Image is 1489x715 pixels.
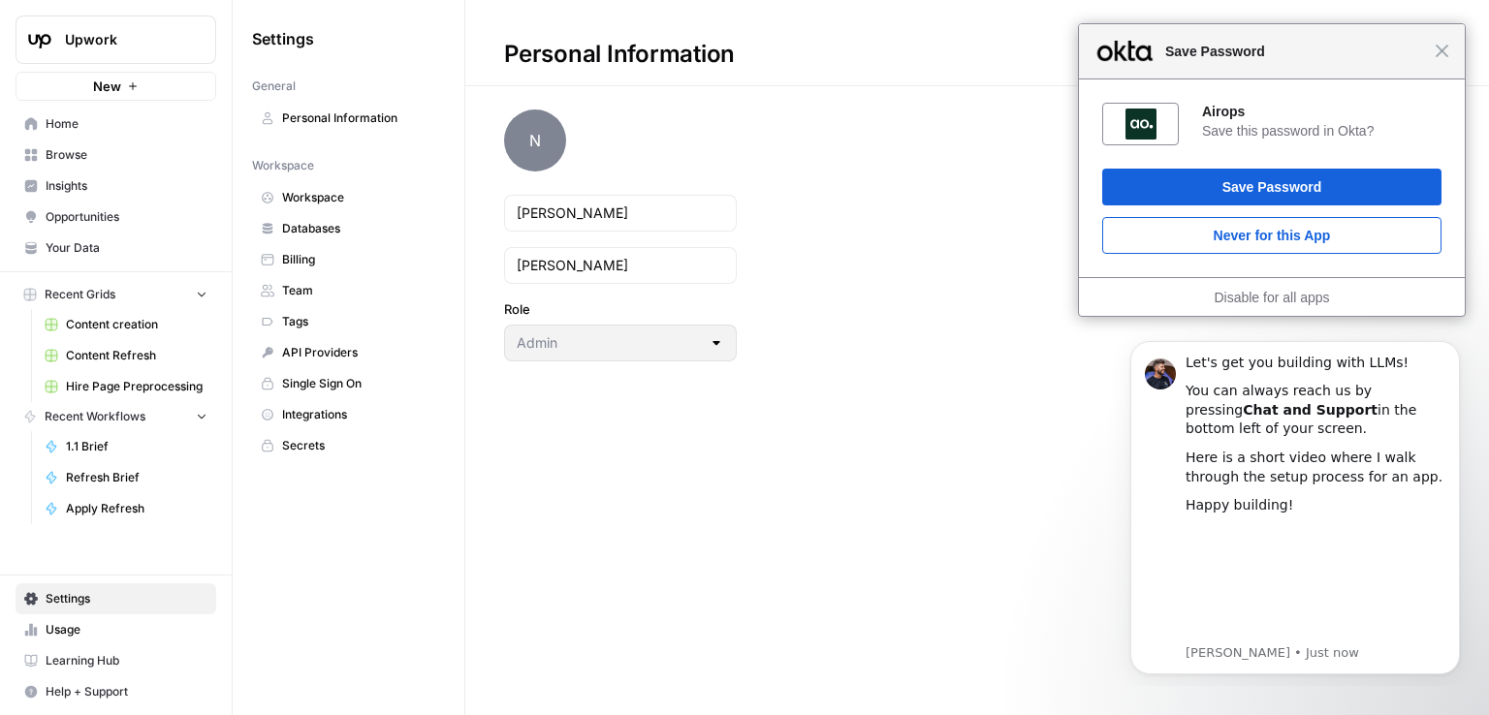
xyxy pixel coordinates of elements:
span: Settings [46,590,207,607]
a: Tags [252,306,445,337]
span: Browse [46,146,207,164]
img: yT6gqQAAAAGSURBVAMAcz8RspZpNwEAAAAASUVORK5CYII= [1125,109,1156,140]
span: Workspace [252,157,314,174]
span: Close [1435,44,1449,58]
span: Billing [282,251,436,268]
a: 1.1 Brief [36,431,216,462]
span: Recent Grids [45,286,115,303]
span: Apply Refresh [66,500,207,517]
span: Home [46,115,207,133]
span: Single Sign On [282,375,436,392]
a: Content Refresh [36,340,216,371]
button: New [16,72,216,101]
a: Refresh Brief [36,462,216,493]
span: Integrations [282,406,436,423]
a: Learning Hub [16,645,216,676]
p: Message from Steven, sent Just now [84,321,344,338]
span: Help + Support [46,683,207,700]
div: Save this password in Okta? [1202,122,1441,140]
span: Insights [46,177,207,195]
a: Hire Page Preprocessing [36,371,216,402]
a: Your Data [16,233,216,264]
a: Browse [16,140,216,171]
span: Team [282,282,436,299]
a: Usage [16,614,216,645]
button: Save Password [1102,169,1441,205]
span: Opportunities [46,208,207,226]
span: Secrets [282,437,436,454]
span: Personal Information [282,109,436,127]
a: Home [16,109,216,140]
button: Workspace: Upwork [16,16,216,64]
iframe: Intercom notifications message [1101,324,1489,686]
button: Recent Grids [16,280,216,309]
span: Save Password [1156,40,1435,63]
span: Content Refresh [66,347,207,364]
span: Usage [46,621,207,638]
a: Secrets [252,430,445,461]
a: Apply Refresh [36,493,216,524]
span: New [93,77,121,96]
div: Airops [1202,103,1441,120]
a: Personal Information [252,103,445,134]
span: N [504,109,566,171]
span: Refresh Brief [66,469,207,486]
a: Integrations [252,399,445,430]
span: Learning Hub [46,652,207,669]
span: 1.1 Brief [66,438,207,455]
div: Personal Information [465,39,774,70]
span: Content creation [66,316,207,333]
span: Upwork [65,30,182,49]
a: Single Sign On [252,368,445,399]
span: Hire Page Preprocessing [66,378,207,395]
a: Content creation [36,309,216,340]
label: Role [504,299,737,319]
a: Disable for all apps [1214,290,1329,305]
button: Help + Support [16,676,216,707]
a: Opportunities [16,202,216,233]
a: Databases [252,213,445,244]
span: API Providers [282,344,436,361]
a: API Providers [252,337,445,368]
a: Team [252,275,445,306]
span: Tags [282,313,436,330]
a: Workspace [252,182,445,213]
a: Billing [252,244,445,275]
span: Settings [252,27,314,50]
a: Insights [16,171,216,202]
span: Your Data [46,239,207,257]
iframe: youtube [84,202,344,318]
a: Settings [16,583,216,614]
span: Databases [282,220,436,237]
button: Recent Workflows [16,402,216,431]
span: General [252,78,296,95]
button: Never for this App [1102,217,1441,254]
img: Upwork Logo [22,22,57,57]
span: Workspace [282,189,436,206]
span: Recent Workflows [45,408,145,425]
